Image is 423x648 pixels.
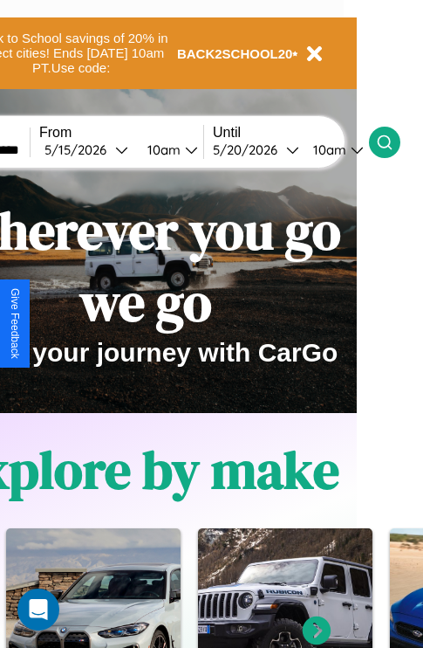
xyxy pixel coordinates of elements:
label: Until [213,125,369,141]
div: 10am [304,141,351,158]
div: Open Intercom Messenger [17,589,59,631]
div: Give Feedback [9,288,21,359]
button: 10am [133,141,203,159]
b: BACK2SCHOOL20 [177,46,293,61]
label: From [39,125,203,141]
div: 5 / 20 / 2026 [213,141,286,158]
button: 5/15/2026 [39,141,133,159]
button: 10am [299,141,369,159]
div: 5 / 15 / 2026 [44,141,115,158]
div: 10am [139,141,185,158]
